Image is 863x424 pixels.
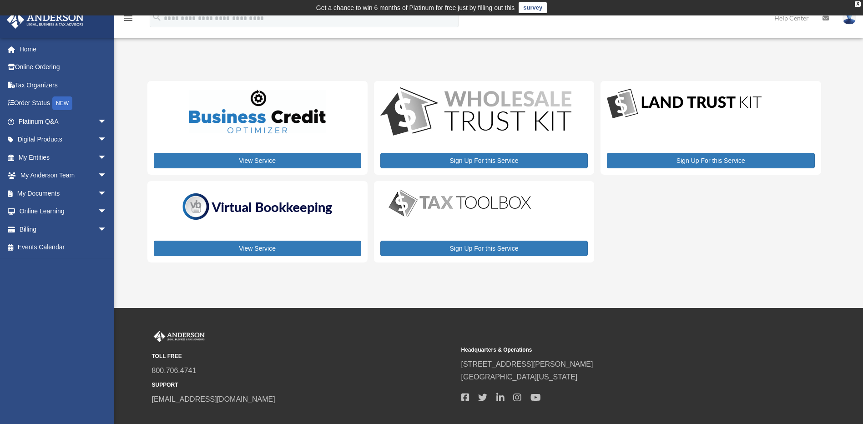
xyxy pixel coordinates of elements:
div: Get a chance to win 6 months of Platinum for free just by filling out this [316,2,515,13]
a: 800.706.4741 [152,367,197,374]
img: LandTrust_lgo-1.jpg [607,87,762,121]
span: arrow_drop_down [98,167,116,185]
small: SUPPORT [152,380,455,390]
img: User Pic [843,11,856,25]
small: TOLL FREE [152,352,455,361]
a: Billingarrow_drop_down [6,220,121,238]
span: arrow_drop_down [98,184,116,203]
a: Digital Productsarrow_drop_down [6,131,116,149]
a: View Service [154,241,361,256]
a: Platinum Q&Aarrow_drop_down [6,112,121,131]
a: survey [519,2,547,13]
span: arrow_drop_down [98,220,116,239]
span: arrow_drop_down [98,148,116,167]
a: [GEOGRAPHIC_DATA][US_STATE] [461,373,578,381]
a: Events Calendar [6,238,121,257]
a: Tax Organizers [6,76,121,94]
a: Online Ordering [6,58,121,76]
div: close [855,1,861,7]
a: My Anderson Teamarrow_drop_down [6,167,121,185]
a: Sign Up For this Service [607,153,814,168]
a: Sign Up For this Service [380,241,588,256]
span: arrow_drop_down [98,202,116,221]
a: [EMAIL_ADDRESS][DOMAIN_NAME] [152,395,275,403]
a: menu [123,16,134,24]
img: Anderson Advisors Platinum Portal [152,331,207,343]
i: menu [123,13,134,24]
a: Home [6,40,121,58]
a: [STREET_ADDRESS][PERSON_NAME] [461,360,593,368]
i: search [152,12,162,22]
a: My Documentsarrow_drop_down [6,184,121,202]
a: View Service [154,153,361,168]
img: Anderson Advisors Platinum Portal [4,11,86,29]
a: Order StatusNEW [6,94,121,113]
img: taxtoolbox_new-1.webp [380,187,540,219]
small: Headquarters & Operations [461,345,764,355]
a: My Entitiesarrow_drop_down [6,148,121,167]
span: arrow_drop_down [98,112,116,131]
a: Sign Up For this Service [380,153,588,168]
a: Online Learningarrow_drop_down [6,202,121,221]
span: arrow_drop_down [98,131,116,149]
img: WS-Trust-Kit-lgo-1.jpg [380,87,571,138]
div: NEW [52,96,72,110]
